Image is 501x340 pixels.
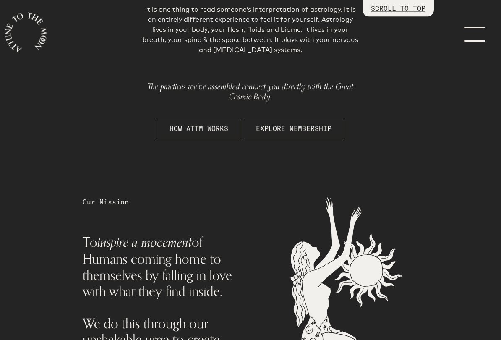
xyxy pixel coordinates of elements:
[170,124,228,134] span: HOW ATTM WORKS
[157,119,241,139] button: HOW ATTM WORKS
[243,119,344,139] button: EXPLORE MEMBERSHIP
[243,117,344,125] a: EXPLORE MEMBERSHIP
[157,117,241,125] a: HOW ATTM WORKS
[371,3,425,13] p: SCROLL TO TOP
[83,197,245,207] h2: Our Mission
[97,232,192,254] span: inspire a movement
[140,82,360,102] h2: The practices we’ve assembled connect you directly with the Great Cosmic Body.
[256,124,331,134] span: EXPLORE MEMBERSHIP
